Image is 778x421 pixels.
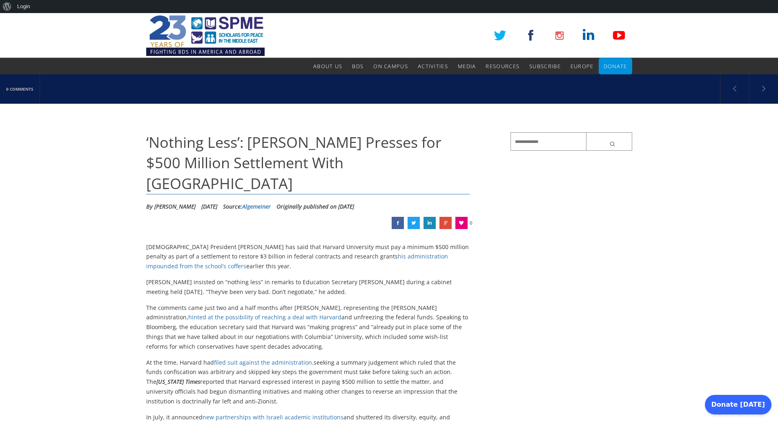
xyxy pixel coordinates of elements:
li: Originally published on [DATE] [276,200,354,213]
a: Resources [486,58,519,74]
a: ‘Nothing Less’: Trump Presses for $500 Million Settlement With Harvard University [408,217,420,229]
span: Donate [604,62,627,70]
p: At the time, Harvard had seeking a summary judgement which ruled that the funds confiscation was ... [146,358,470,406]
a: BDS [352,58,363,74]
a: Subscribe [529,58,561,74]
p: [DEMOGRAPHIC_DATA] President [PERSON_NAME] has said that Harvard University must pay a minimum $5... [146,242,470,271]
span: Resources [486,62,519,70]
p: [PERSON_NAME] insisted on “nothing less” in remarks to Education Secretary [PERSON_NAME] during a... [146,277,470,297]
a: Media [458,58,476,74]
li: By [PERSON_NAME] [146,200,196,213]
span: Europe [571,62,594,70]
p: The comments came just two and a half months after [PERSON_NAME], representing the [PERSON_NAME] ... [146,303,470,352]
a: filed suit against the administration, [214,359,314,366]
img: SPME [146,13,265,58]
div: Source: [223,200,271,213]
a: hinted at the possibility of reaching a deal with Harvard [188,313,341,321]
a: new partnerships with Israeli academic institutions [203,413,343,421]
a: Algemeiner [242,203,271,210]
em: [US_STATE] Times [156,378,200,385]
a: ‘Nothing Less’: Trump Presses for $500 Million Settlement With Harvard University [424,217,436,229]
span: BDS [352,62,363,70]
span: 0 [470,217,472,229]
span: On Campus [373,62,408,70]
a: Donate [604,58,627,74]
span: Media [458,62,476,70]
a: ‘Nothing Less’: Trump Presses for $500 Million Settlement With Harvard University [439,217,452,229]
a: Europe [571,58,594,74]
span: Subscribe [529,62,561,70]
span: About Us [313,62,342,70]
a: About Us [313,58,342,74]
a: ‘Nothing Less’: Trump Presses for $500 Million Settlement With Harvard University [392,217,404,229]
span: Activities [418,62,448,70]
a: On Campus [373,58,408,74]
li: [DATE] [201,200,217,213]
span: ‘Nothing Less’: [PERSON_NAME] Presses for $500 Million Settlement With [GEOGRAPHIC_DATA] [146,132,441,194]
a: Activities [418,58,448,74]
